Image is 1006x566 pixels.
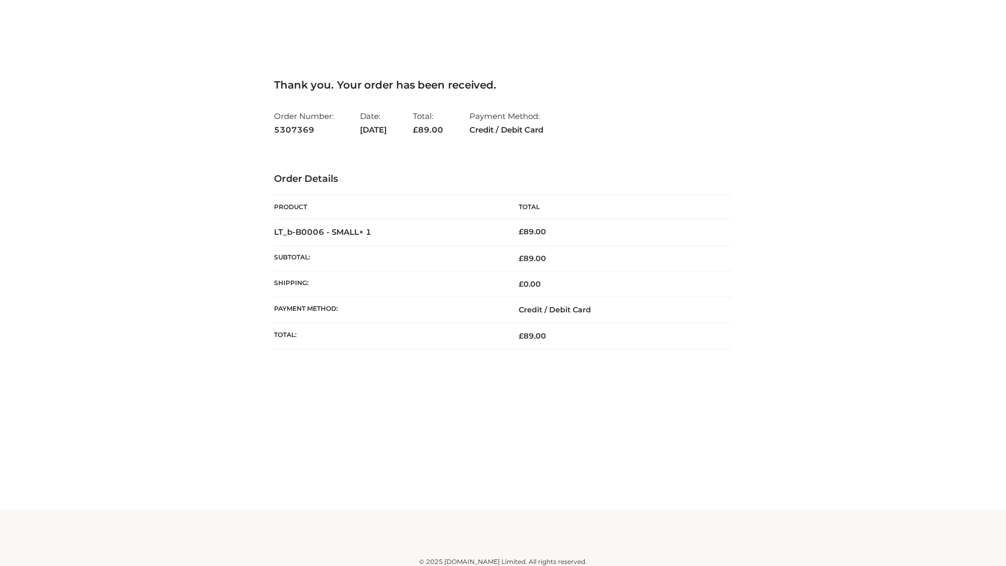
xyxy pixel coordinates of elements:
th: Product [274,195,503,219]
span: £ [519,254,523,263]
li: Date: [360,107,387,139]
span: £ [519,331,523,341]
li: Payment Method: [469,107,543,139]
span: £ [519,227,523,236]
li: Total: [413,107,443,139]
td: Credit / Debit Card [503,297,732,323]
strong: 5307369 [274,123,334,137]
strong: Credit / Debit Card [469,123,543,137]
span: 89.00 [519,331,546,341]
bdi: 0.00 [519,279,541,289]
span: 89.00 [519,254,546,263]
li: Order Number: [274,107,334,139]
strong: × 1 [359,227,371,237]
th: Shipping: [274,271,503,297]
bdi: 89.00 [519,227,546,236]
th: Subtotal: [274,245,503,271]
span: £ [413,125,418,135]
span: 89.00 [413,125,443,135]
h3: Order Details [274,173,732,185]
strong: LT_b-B0006 - SMALL [274,227,371,237]
th: Payment method: [274,297,503,323]
h3: Thank you. Your order has been received. [274,79,732,91]
span: £ [519,279,523,289]
th: Total [503,195,732,219]
strong: [DATE] [360,123,387,137]
th: Total: [274,323,503,349]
